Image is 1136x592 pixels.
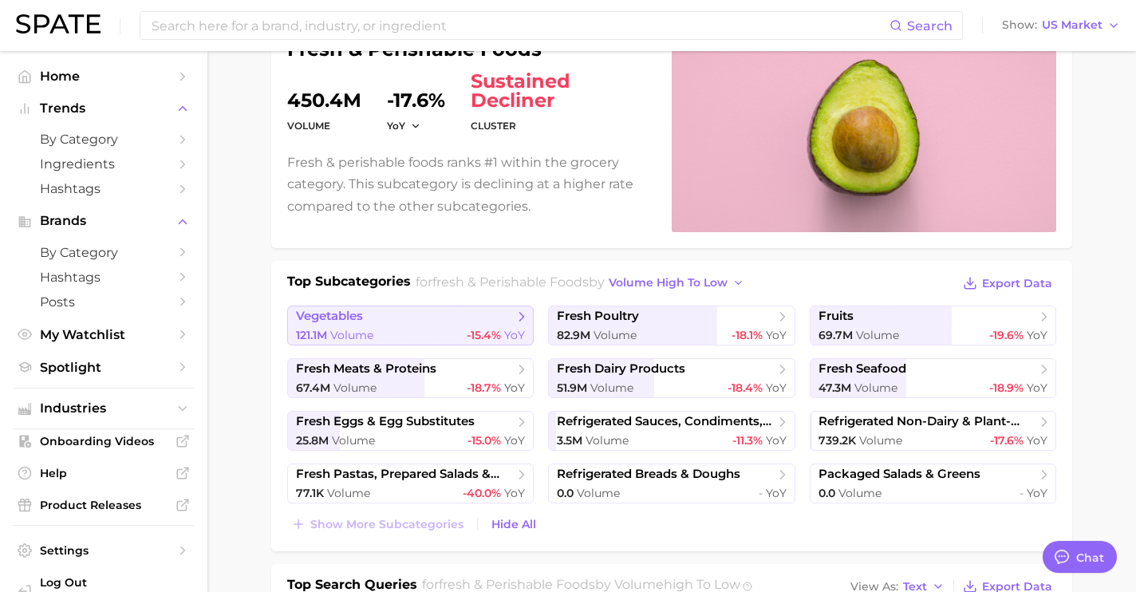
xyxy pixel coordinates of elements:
[296,309,363,324] span: vegetables
[557,433,582,448] span: 3.5m
[491,518,536,531] span: Hide All
[907,18,953,34] span: Search
[548,358,795,398] a: fresh dairy products51.9m Volume-18.4% YoY
[287,306,534,345] a: vegetables121.1m Volume-15.4% YoY
[766,328,787,342] span: YoY
[838,486,882,500] span: Volume
[594,328,637,342] span: Volume
[759,486,763,500] span: -
[296,433,329,448] span: 25.8m
[998,15,1124,36] button: ShowUS Market
[590,381,633,395] span: Volume
[557,414,775,429] span: refrigerated sauces, condiments, salsas & dips
[296,414,475,429] span: fresh eggs & egg substitutes
[856,328,899,342] span: Volume
[13,97,195,120] button: Trends
[548,464,795,503] a: refrigerated breads & doughs0.0 Volume- YoY
[13,355,195,380] a: Spotlight
[586,433,629,448] span: Volume
[296,328,327,342] span: 121.1m
[13,429,195,453] a: Onboarding Videos
[557,328,590,342] span: 82.9m
[150,12,889,39] input: Search here for a brand, industry, or ingredient
[982,277,1052,290] span: Export Data
[40,156,168,172] span: Ingredients
[810,358,1056,398] a: fresh seafood47.3m Volume-18.9% YoY
[818,361,906,377] span: fresh seafood
[557,381,587,395] span: 51.9m
[605,272,749,294] button: volume high to low
[40,466,168,480] span: Help
[1027,381,1047,395] span: YoY
[13,265,195,290] a: Hashtags
[1027,433,1047,448] span: YoY
[40,101,168,116] span: Trends
[1002,21,1037,30] span: Show
[40,575,182,590] span: Log Out
[818,328,853,342] span: 69.7m
[13,493,195,517] a: Product Releases
[732,328,763,342] span: -18.1%
[327,486,370,500] span: Volume
[664,577,740,592] span: high to low
[16,14,101,34] img: SPATE
[387,72,445,110] dd: -17.6%
[463,486,501,500] span: -40.0%
[40,69,168,84] span: Home
[13,176,195,201] a: Hashtags
[332,433,375,448] span: Volume
[732,433,763,448] span: -11.3%
[859,433,902,448] span: Volume
[467,433,501,448] span: -15.0%
[13,209,195,233] button: Brands
[13,539,195,562] a: Settings
[557,467,740,482] span: refrigerated breads & doughs
[471,72,653,110] span: sustained decliner
[467,328,501,342] span: -15.4%
[810,411,1056,451] a: refrigerated non-dairy & plant-based products739.2k Volume-17.6% YoY
[310,518,463,531] span: Show more subcategories
[13,461,195,485] a: Help
[40,132,168,147] span: by Category
[1042,21,1102,30] span: US Market
[287,358,534,398] a: fresh meats & proteins67.4m Volume-18.7% YoY
[990,433,1024,448] span: -17.6%
[504,381,525,395] span: YoY
[903,582,927,591] span: Text
[287,72,361,110] dd: 450.4m
[287,116,361,136] dt: volume
[467,381,501,395] span: -18.7%
[296,467,514,482] span: fresh pastas, prepared salads & entrées
[766,381,787,395] span: YoY
[487,514,540,535] button: Hide All
[416,274,749,290] span: for by
[471,116,653,136] dt: cluster
[40,245,168,260] span: by Category
[766,433,787,448] span: YoY
[40,401,168,416] span: Industries
[40,498,168,512] span: Product Releases
[40,327,168,342] span: My Watchlist
[818,309,854,324] span: fruits
[296,381,330,395] span: 67.4m
[13,64,195,89] a: Home
[609,276,728,290] span: volume high to low
[296,486,324,500] span: 77.1k
[557,486,574,500] span: 0.0
[959,272,1056,294] button: Export Data
[40,294,168,310] span: Posts
[287,411,534,451] a: fresh eggs & egg substitutes25.8m Volume-15.0% YoY
[13,152,195,176] a: Ingredients
[854,381,897,395] span: Volume
[40,214,168,228] span: Brands
[504,433,525,448] span: YoY
[850,582,898,591] span: View As
[287,40,653,59] h1: fresh & perishable foods
[818,381,851,395] span: 47.3m
[40,360,168,375] span: Spotlight
[810,306,1056,345] a: fruits69.7m Volume-19.6% YoY
[504,486,525,500] span: YoY
[387,119,405,132] span: YoY
[504,328,525,342] span: YoY
[810,464,1056,503] a: packaged salads & greens0.0 Volume- YoY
